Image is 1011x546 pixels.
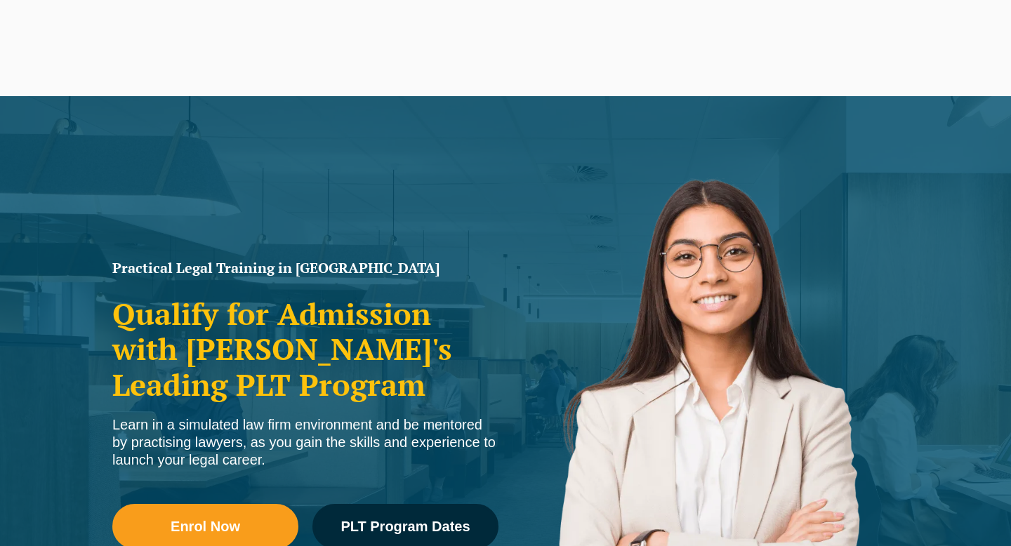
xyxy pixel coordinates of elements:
[112,416,498,469] div: Learn in a simulated law firm environment and be mentored by practising lawyers, as you gain the ...
[171,519,240,533] span: Enrol Now
[112,261,498,275] h1: Practical Legal Training in [GEOGRAPHIC_DATA]
[341,519,470,533] span: PLT Program Dates
[112,296,498,402] h2: Qualify for Admission with [PERSON_NAME]'s Leading PLT Program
